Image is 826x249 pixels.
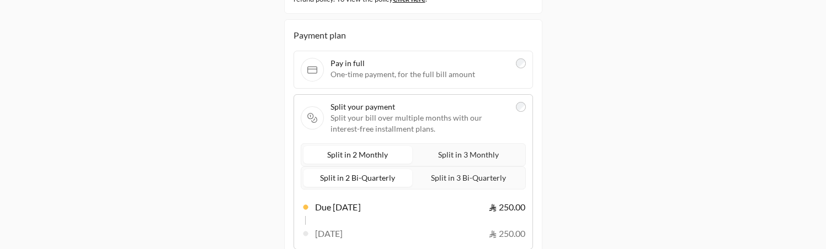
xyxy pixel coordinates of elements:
[315,227,343,240] span: [DATE]
[325,148,390,161] span: Split in 2 Monthly
[331,69,509,80] span: One-time payment, for the full bill amount
[331,101,509,112] span: Split your payment
[436,148,501,161] span: Split in 3 Monthly
[429,171,508,185] span: Split in 3 Bi-Quarterly
[516,58,526,68] input: Pay in fullOne-time payment, for the full bill amount
[315,201,361,214] span: Due [DATE]
[489,201,525,214] span: 250.00
[331,112,509,134] span: Split your bill over multiple months with our interest-free installment plans.
[489,227,525,240] span: 250.00
[318,171,397,185] span: Split in 2 Bi-Quarterly
[294,29,533,42] div: Payment plan
[331,58,509,69] span: Pay in full
[516,102,526,112] input: Split your paymentSplit your bill over multiple months with our interest-free installment plans.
